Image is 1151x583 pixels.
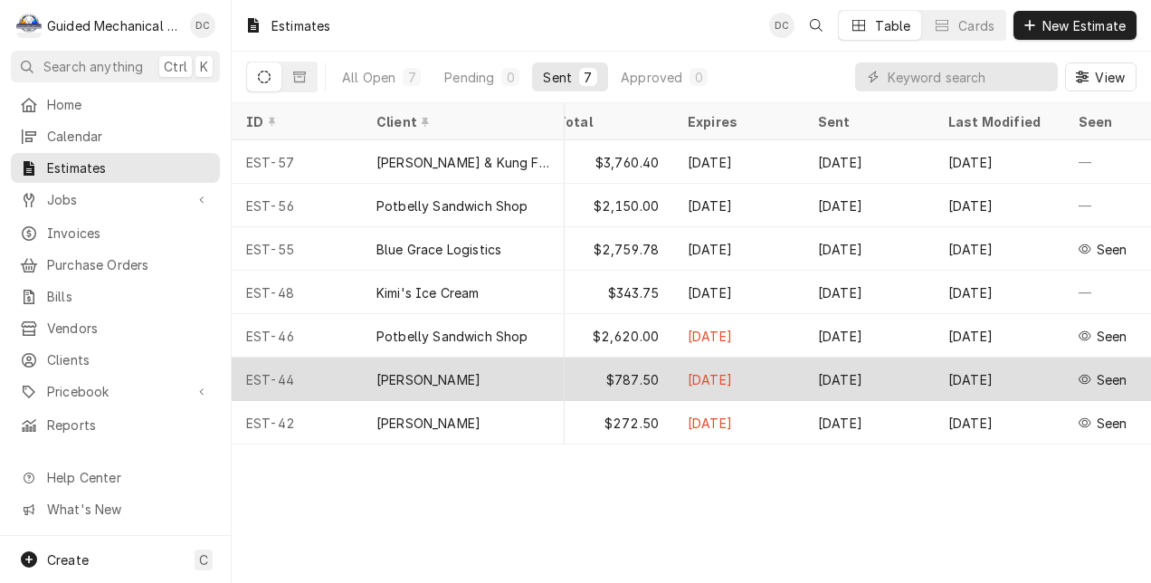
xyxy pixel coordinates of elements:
[557,112,655,131] div: Total
[16,13,42,38] div: Guided Mechanical Services, LLC's Avatar
[376,414,480,433] div: [PERSON_NAME]
[11,218,220,248] a: Invoices
[804,314,934,358] div: [DATE]
[888,62,1049,91] input: Keyword search
[1097,414,1127,433] span: Last seen Thu, Jul 10th, 2025 • 1:16 PM
[47,416,211,435] span: Reports
[11,51,220,82] button: Search anythingCtrlK
[444,68,494,87] div: Pending
[232,358,362,401] div: EST-44
[376,196,528,215] div: Potbelly Sandwich Shop
[543,271,673,314] div: $343.75
[11,185,220,215] a: Go to Jobs
[47,224,211,243] span: Invoices
[1097,327,1127,346] span: Last seen Thu, Jul 31st, 2025 • 9:15 AM
[190,13,215,38] div: Daniel Cornell's Avatar
[47,319,211,338] span: Vendors
[948,112,1046,131] div: Last Modified
[673,227,804,271] div: [DATE]
[875,16,910,35] div: Table
[11,494,220,524] a: Go to What's New
[673,401,804,444] div: [DATE]
[47,127,211,146] span: Calendar
[47,16,180,35] div: Guided Mechanical Services, LLC
[376,327,528,346] div: Potbelly Sandwich Shop
[1065,62,1137,91] button: View
[543,358,673,401] div: $787.50
[804,184,934,227] div: [DATE]
[769,13,794,38] div: DC
[673,184,804,227] div: [DATE]
[342,68,395,87] div: All Open
[11,90,220,119] a: Home
[47,468,209,487] span: Help Center
[802,11,831,40] button: Open search
[1097,240,1127,259] span: Last seen Mon, Aug 18th, 2025 • 8:21 AM
[583,68,594,87] div: 7
[232,271,362,314] div: EST-48
[376,283,480,302] div: Kimi's Ice Cream
[804,227,934,271] div: [DATE]
[246,112,344,131] div: ID
[543,140,673,184] div: $3,760.40
[376,153,550,172] div: [PERSON_NAME] & Kung Fu Tea
[673,271,804,314] div: [DATE]
[804,401,934,444] div: [DATE]
[804,271,934,314] div: [DATE]
[47,382,184,401] span: Pricebook
[934,227,1064,271] div: [DATE]
[47,95,211,114] span: Home
[232,314,362,358] div: EST-46
[190,13,215,38] div: DC
[934,140,1064,184] div: [DATE]
[1013,11,1137,40] button: New Estimate
[934,401,1064,444] div: [DATE]
[673,358,804,401] div: [DATE]
[47,190,184,209] span: Jobs
[11,345,220,375] a: Clients
[376,370,480,389] div: [PERSON_NAME]
[232,401,362,444] div: EST-42
[934,184,1064,227] div: [DATE]
[200,57,208,76] span: K
[47,255,211,274] span: Purchase Orders
[47,158,211,177] span: Estimates
[199,550,208,569] span: C
[621,68,682,87] div: Approved
[47,552,89,568] span: Create
[164,57,187,76] span: Ctrl
[232,227,362,271] div: EST-55
[11,377,220,406] a: Go to Pricebook
[16,13,42,38] div: G
[1039,16,1129,35] span: New Estimate
[693,68,704,87] div: 0
[406,68,417,87] div: 7
[688,112,785,131] div: Expires
[543,227,673,271] div: $2,759.78
[804,140,934,184] div: [DATE]
[232,184,362,227] div: EST-56
[43,57,143,76] span: Search anything
[376,240,501,259] div: Blue Grace Logistics
[47,287,211,306] span: Bills
[47,350,211,369] span: Clients
[47,500,209,519] span: What's New
[1064,271,1151,314] div: —
[543,401,673,444] div: $272.50
[958,16,994,35] div: Cards
[804,358,934,401] div: [DATE]
[232,140,362,184] div: EST-57
[11,153,220,183] a: Estimates
[934,271,1064,314] div: [DATE]
[1091,68,1128,87] span: View
[376,112,547,131] div: Client
[11,282,220,311] a: Bills
[11,121,220,151] a: Calendar
[934,358,1064,401] div: [DATE]
[543,68,572,87] div: Sent
[673,314,804,358] div: [DATE]
[769,13,794,38] div: Daniel Cornell's Avatar
[1079,112,1133,131] div: Seen
[673,140,804,184] div: [DATE]
[1064,184,1151,227] div: —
